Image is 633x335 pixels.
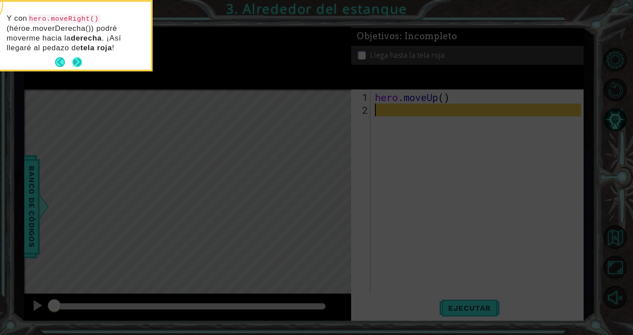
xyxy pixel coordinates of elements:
[80,44,112,52] strong: tela roja
[7,14,145,53] p: Y con (héroe.moverDerecha()) podré moverme hacia la . ¡Así llegaré al pedazo de !
[27,14,101,24] code: hero.moveRight()
[55,57,72,67] button: Back
[72,57,82,67] button: Next
[71,34,102,42] strong: derecha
